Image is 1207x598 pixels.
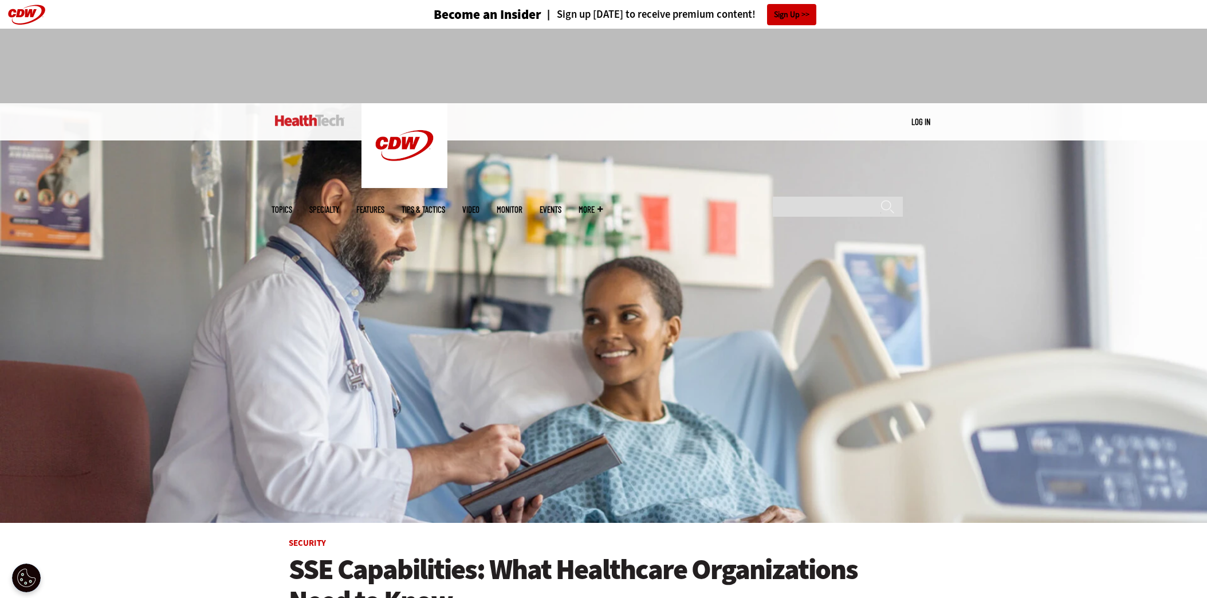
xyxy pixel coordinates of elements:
a: Security [289,537,326,549]
a: Tips & Tactics [402,205,445,214]
span: More [579,205,603,214]
button: Open Preferences [12,564,41,592]
a: Video [462,205,479,214]
a: MonITor [497,205,522,214]
h3: Become an Insider [434,8,541,21]
a: Sign up [DATE] to receive premium content! [541,9,756,20]
span: Specialty [309,205,339,214]
div: Cookie Settings [12,564,41,592]
a: Sign Up [767,4,816,25]
a: CDW [361,179,447,191]
img: Home [361,103,447,188]
span: Topics [272,205,292,214]
iframe: advertisement [395,40,812,92]
img: Home [275,115,344,126]
div: User menu [911,116,930,128]
a: Become an Insider [391,8,541,21]
a: Log in [911,116,930,127]
a: Features [356,205,384,214]
a: Events [540,205,561,214]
